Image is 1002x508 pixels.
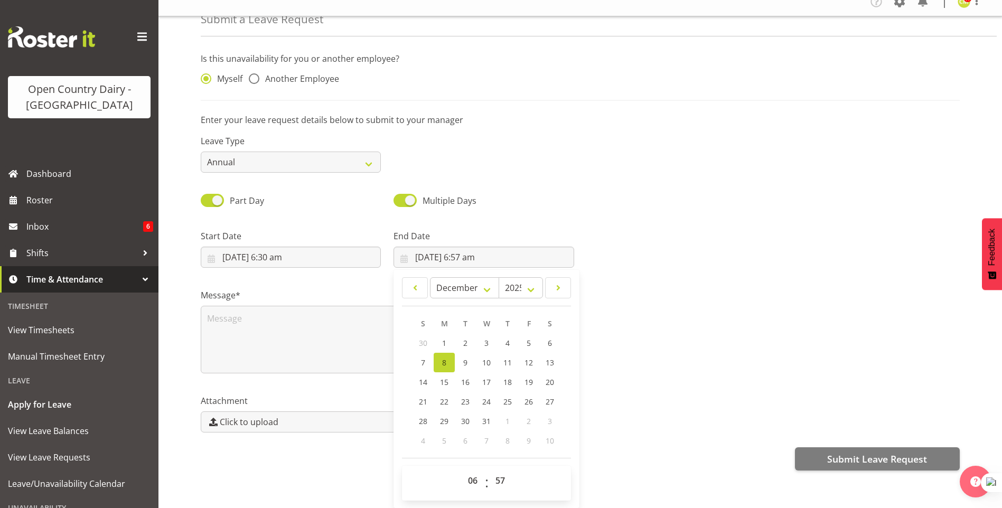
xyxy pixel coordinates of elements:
[419,377,427,387] span: 14
[413,411,434,431] a: 28
[482,358,491,368] span: 10
[8,423,151,439] span: View Leave Balances
[476,333,497,353] a: 3
[485,470,489,496] span: :
[3,418,156,444] a: View Leave Balances
[434,392,455,411] a: 22
[3,471,156,497] a: Leave/Unavailability Calendar
[434,353,455,372] a: 8
[455,392,476,411] a: 23
[8,26,95,48] img: Rosterit website logo
[211,73,242,84] span: Myself
[413,372,434,392] a: 14
[201,13,323,25] h4: Submit a Leave Request
[413,392,434,411] a: 21
[483,318,490,328] span: W
[503,377,512,387] span: 18
[26,166,153,182] span: Dashboard
[442,358,446,368] span: 8
[497,333,518,353] a: 4
[220,416,278,428] span: Click to upload
[527,338,531,348] span: 5
[434,333,455,353] a: 1
[413,353,434,372] a: 7
[8,476,151,492] span: Leave/Unavailability Calendar
[143,221,153,232] span: 6
[201,230,381,242] label: Start Date
[539,353,560,372] a: 13
[546,436,554,446] span: 10
[476,372,497,392] a: 17
[419,416,427,426] span: 28
[3,317,156,343] a: View Timesheets
[421,318,425,328] span: S
[463,436,467,446] span: 6
[201,289,574,302] label: Message*
[497,353,518,372] a: 11
[26,219,143,234] span: Inbox
[518,333,539,353] a: 5
[421,358,425,368] span: 7
[527,436,531,446] span: 9
[442,338,446,348] span: 1
[795,447,960,471] button: Submit Leave Request
[201,247,381,268] input: Click to select...
[476,353,497,372] a: 10
[546,358,554,368] span: 13
[8,397,151,412] span: Apply for Leave
[546,377,554,387] span: 20
[3,295,156,317] div: Timesheet
[503,397,512,407] span: 25
[8,322,151,338] span: View Timesheets
[539,333,560,353] a: 6
[394,230,574,242] label: End Date
[201,394,574,407] label: Attachment
[421,436,425,446] span: 4
[419,338,427,348] span: 30
[201,114,960,126] p: Enter your leave request details below to submit to your manager
[463,318,467,328] span: T
[548,338,552,348] span: 6
[518,392,539,411] a: 26
[440,416,448,426] span: 29
[3,343,156,370] a: Manual Timesheet Entry
[455,372,476,392] a: 16
[3,391,156,418] a: Apply for Leave
[505,436,510,446] span: 8
[441,318,448,328] span: M
[482,377,491,387] span: 17
[455,333,476,353] a: 2
[8,349,151,364] span: Manual Timesheet Entry
[505,318,510,328] span: T
[987,229,997,266] span: Feedback
[527,318,531,328] span: F
[455,353,476,372] a: 9
[461,397,470,407] span: 23
[539,372,560,392] a: 20
[525,377,533,387] span: 19
[259,73,339,84] span: Another Employee
[26,192,153,208] span: Roster
[18,81,140,113] div: Open Country Dairy - [GEOGRAPHIC_DATA]
[518,353,539,372] a: 12
[548,318,552,328] span: S
[3,444,156,471] a: View Leave Requests
[476,411,497,431] a: 31
[548,416,552,426] span: 3
[527,416,531,426] span: 2
[525,397,533,407] span: 26
[484,436,489,446] span: 7
[497,372,518,392] a: 18
[970,476,981,487] img: help-xxl-2.png
[440,377,448,387] span: 15
[201,52,960,65] p: Is this unavailability for you or another employee?
[201,135,381,147] label: Leave Type
[230,195,264,206] span: Part Day
[503,358,512,368] span: 11
[419,397,427,407] span: 21
[518,372,539,392] a: 19
[546,397,554,407] span: 27
[3,370,156,391] div: Leave
[461,416,470,426] span: 30
[455,411,476,431] a: 30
